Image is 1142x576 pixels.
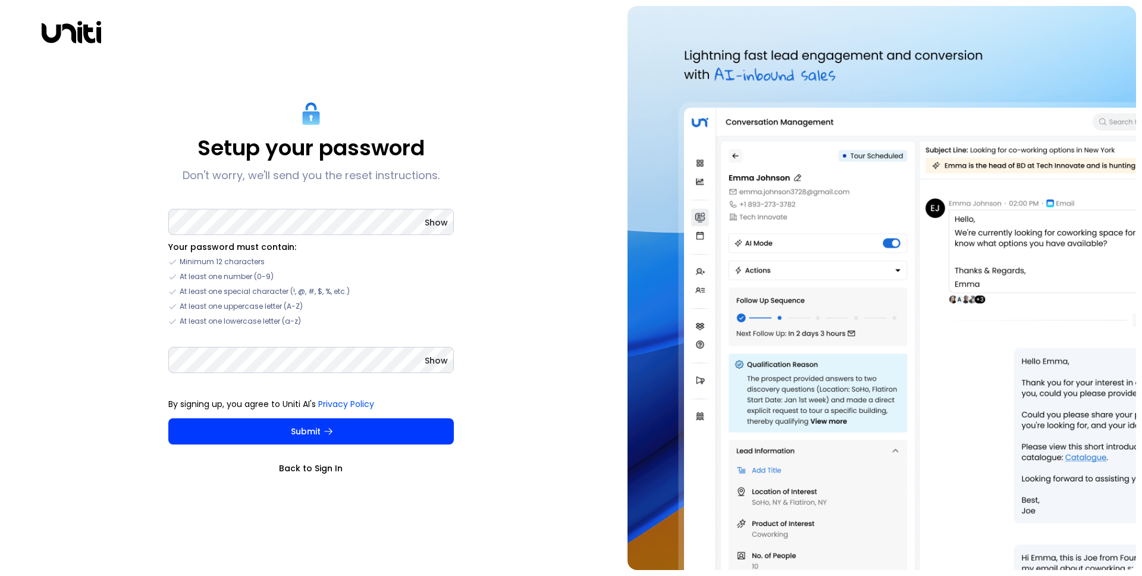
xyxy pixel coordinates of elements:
[180,316,301,327] span: At least one lowercase letter (a-z)
[168,398,454,410] p: By signing up, you agree to Uniti AI's
[180,256,265,267] span: Minimum 12 characters
[168,241,454,253] li: Your password must contain:
[180,286,350,297] span: At least one special character (!, @, #, $, %, etc.)
[168,418,454,444] button: Submit
[180,271,274,282] span: At least one number (0-9)
[425,355,448,367] button: Show
[197,135,425,161] p: Setup your password
[318,398,374,410] a: Privacy Policy
[628,6,1136,570] img: auth-hero.png
[183,168,440,183] p: Don't worry, we'll send you the reset instructions.
[168,462,454,474] a: Back to Sign In
[425,217,448,228] button: Show
[180,301,303,312] span: At least one uppercase letter (A-Z)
